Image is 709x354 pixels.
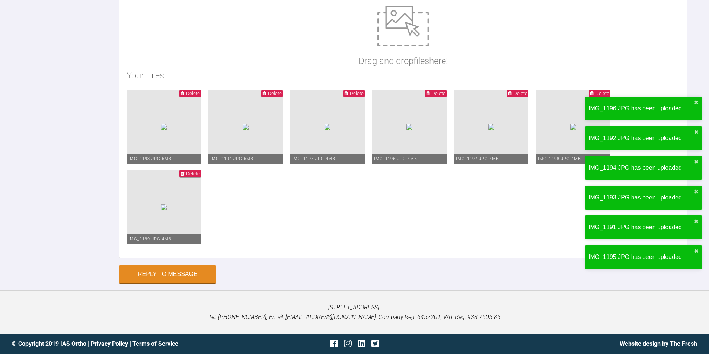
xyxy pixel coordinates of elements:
span: IMG_1193.JPG - 5MB [128,156,172,161]
span: Delete [514,91,527,96]
div: IMG_1196.JPG has been uploaded [588,104,694,113]
img: f5043aab-0bac-4bae-b630-aaf622bf1f64 [488,124,494,130]
span: IMG_1194.JPG - 5MB [210,156,253,161]
span: Delete [186,171,200,176]
img: f0575598-e675-4049-82e2-4a3709fc2bf0 [570,124,576,130]
img: 2dc2764b-dab8-4433-8637-c441145a67f9 [243,124,249,130]
div: © Copyright 2019 IAS Ortho | | [12,339,240,349]
button: close [694,159,699,165]
span: IMG_1196.JPG - 4MB [374,156,417,161]
div: IMG_1191.JPG has been uploaded [588,223,694,232]
img: 4b827f0d-abc1-4284-a917-b5cabe2639bc [161,204,167,210]
button: close [694,100,699,105]
p: Drag and drop files here! [358,54,448,68]
span: IMG_1195.JPG - 4MB [292,156,335,161]
span: Delete [350,91,364,96]
a: Privacy Policy [91,340,128,347]
button: close [694,218,699,224]
span: IMG_1199.JPG - 4MB [128,237,172,241]
a: Website design by The Fresh [620,340,697,347]
button: Reply to Message [119,265,216,283]
img: ea47e9c7-8d9b-4042-aad1-8eae0b096e09 [161,124,167,130]
a: Terms of Service [132,340,178,347]
p: [STREET_ADDRESS]. Tel: [PHONE_NUMBER], Email: [EMAIL_ADDRESS][DOMAIN_NAME], Company Reg: 6452201,... [12,303,697,322]
img: 3ea6d755-1320-43ed-bf60-6ef6aef4a6e3 [406,124,412,130]
button: close [694,129,699,135]
h2: Your Files [127,68,679,82]
span: IMG_1197.JPG - 4MB [456,156,499,161]
span: Delete [268,91,282,96]
span: Delete [432,91,445,96]
div: IMG_1195.JPG has been uploaded [588,252,694,262]
button: close [694,189,699,195]
div: IMG_1192.JPG has been uploaded [588,133,694,143]
span: Delete [186,91,200,96]
img: f40989ea-1a6b-40a1-bb5d-27ec31dc3ab7 [325,124,330,130]
div: IMG_1193.JPG has been uploaded [588,193,694,202]
span: IMG_1198.JPG - 4MB [538,156,581,161]
div: IMG_1194.JPG has been uploaded [588,163,694,173]
button: close [694,248,699,254]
